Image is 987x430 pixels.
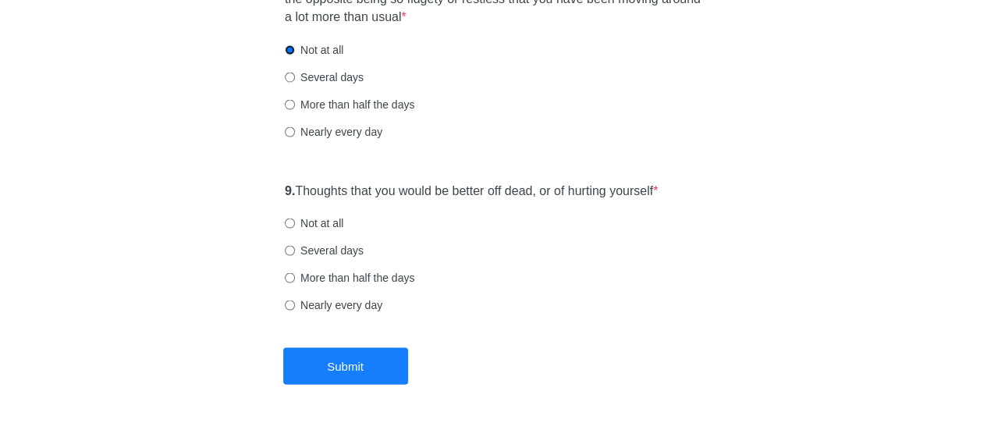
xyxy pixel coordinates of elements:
[285,300,295,311] input: Nearly every day
[285,270,414,286] label: More than half the days
[285,124,382,140] label: Nearly every day
[285,243,364,258] label: Several days
[285,42,343,58] label: Not at all
[285,184,295,197] strong: 9.
[285,246,295,256] input: Several days
[285,45,295,55] input: Not at all
[285,127,295,137] input: Nearly every day
[285,73,295,83] input: Several days
[285,183,658,201] label: Thoughts that you would be better off dead, or of hurting yourself
[285,273,295,283] input: More than half the days
[285,100,295,110] input: More than half the days
[283,348,408,385] button: Submit
[285,97,414,112] label: More than half the days
[285,219,295,229] input: Not at all
[285,215,343,231] label: Not at all
[285,297,382,313] label: Nearly every day
[285,69,364,85] label: Several days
